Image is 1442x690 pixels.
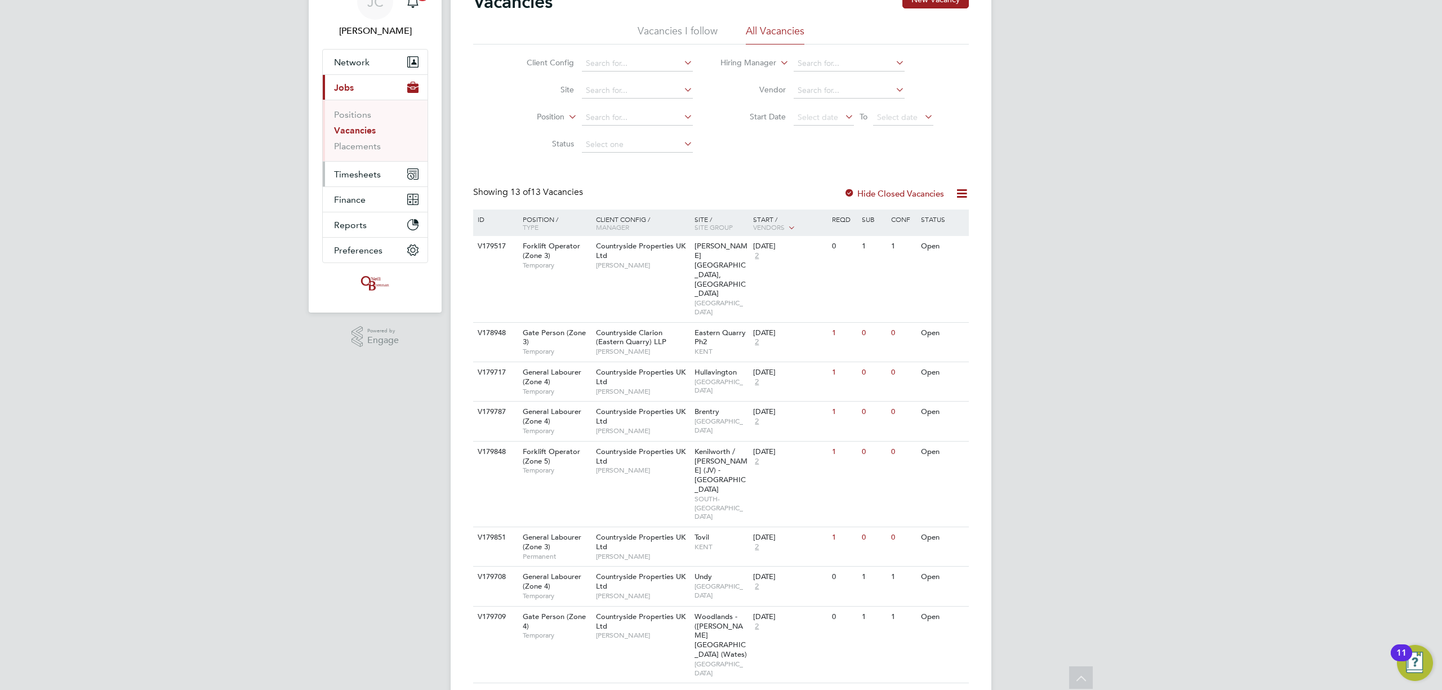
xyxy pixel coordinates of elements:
[798,112,838,122] span: Select date
[753,582,760,591] span: 2
[323,162,428,186] button: Timesheets
[695,328,746,347] span: Eastern Quarry Ph2
[753,328,826,338] div: [DATE]
[596,532,686,551] span: Countryside Properties UK Ltd
[596,552,689,561] span: [PERSON_NAME]
[888,323,918,344] div: 0
[509,84,574,95] label: Site
[596,387,689,396] span: [PERSON_NAME]
[475,323,514,344] div: V178948
[695,612,747,660] span: Woodlands - ([PERSON_NAME][GEOGRAPHIC_DATA] (Wates)
[323,187,428,212] button: Finance
[829,362,858,383] div: 1
[334,141,381,152] a: Placements
[475,607,514,627] div: V179709
[918,442,967,462] div: Open
[695,367,737,377] span: Hullavington
[322,24,428,38] span: James Crawley
[509,139,574,149] label: Status
[510,186,583,198] span: 13 Vacancies
[829,402,858,422] div: 1
[367,336,399,345] span: Engage
[829,323,858,344] div: 1
[596,591,689,600] span: [PERSON_NAME]
[523,222,538,232] span: Type
[523,591,590,600] span: Temporary
[859,567,888,587] div: 1
[856,109,871,124] span: To
[844,188,944,199] label: Hide Closed Vacancies
[753,368,826,377] div: [DATE]
[323,100,428,161] div: Jobs
[695,660,748,677] span: [GEOGRAPHIC_DATA]
[859,607,888,627] div: 1
[323,212,428,237] button: Reports
[334,57,370,68] span: Network
[695,572,712,581] span: Undy
[695,377,748,395] span: [GEOGRAPHIC_DATA]
[323,238,428,262] button: Preferences
[523,447,580,466] span: Forklift Operator (Zone 5)
[829,607,858,627] div: 0
[334,109,371,120] a: Positions
[582,110,693,126] input: Search for...
[523,328,586,347] span: Gate Person (Zone 3)
[523,631,590,640] span: Temporary
[695,347,748,356] span: KENT
[753,407,826,417] div: [DATE]
[888,442,918,462] div: 0
[596,631,689,640] span: [PERSON_NAME]
[859,527,888,548] div: 0
[695,222,733,232] span: Site Group
[334,194,366,205] span: Finance
[475,402,514,422] div: V179787
[888,567,918,587] div: 1
[753,572,826,582] div: [DATE]
[918,362,967,383] div: Open
[509,57,574,68] label: Client Config
[582,83,693,99] input: Search for...
[334,82,354,93] span: Jobs
[695,582,748,599] span: [GEOGRAPHIC_DATA]
[695,532,709,542] span: Tovil
[523,466,590,475] span: Temporary
[523,426,590,435] span: Temporary
[523,532,581,551] span: General Labourer (Zone 3)
[359,274,391,292] img: oneillandbrennan-logo-retina.png
[753,242,826,251] div: [DATE]
[323,50,428,74] button: Network
[753,457,760,466] span: 2
[753,612,826,622] div: [DATE]
[695,241,747,298] span: [PERSON_NAME][GEOGRAPHIC_DATA], [GEOGRAPHIC_DATA]
[367,326,399,336] span: Powered by
[829,210,858,229] div: Reqd
[859,323,888,344] div: 0
[334,220,367,230] span: Reports
[510,186,531,198] span: 13 of
[918,210,967,229] div: Status
[753,222,785,232] span: Vendors
[596,261,689,270] span: [PERSON_NAME]
[582,137,693,153] input: Select one
[695,542,748,551] span: KENT
[794,56,905,72] input: Search for...
[695,407,719,416] span: Brentry
[322,274,428,292] a: Go to home page
[794,83,905,99] input: Search for...
[473,186,585,198] div: Showing
[721,84,786,95] label: Vendor
[475,527,514,548] div: V179851
[753,337,760,347] span: 2
[859,210,888,229] div: Sub
[918,236,967,257] div: Open
[500,112,564,123] label: Position
[475,567,514,587] div: V179708
[877,112,918,122] span: Select date
[596,426,689,435] span: [PERSON_NAME]
[596,612,686,631] span: Countryside Properties UK Ltd
[596,466,689,475] span: [PERSON_NAME]
[888,362,918,383] div: 0
[596,407,686,426] span: Countryside Properties UK Ltd
[596,367,686,386] span: Countryside Properties UK Ltd
[753,533,826,542] div: [DATE]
